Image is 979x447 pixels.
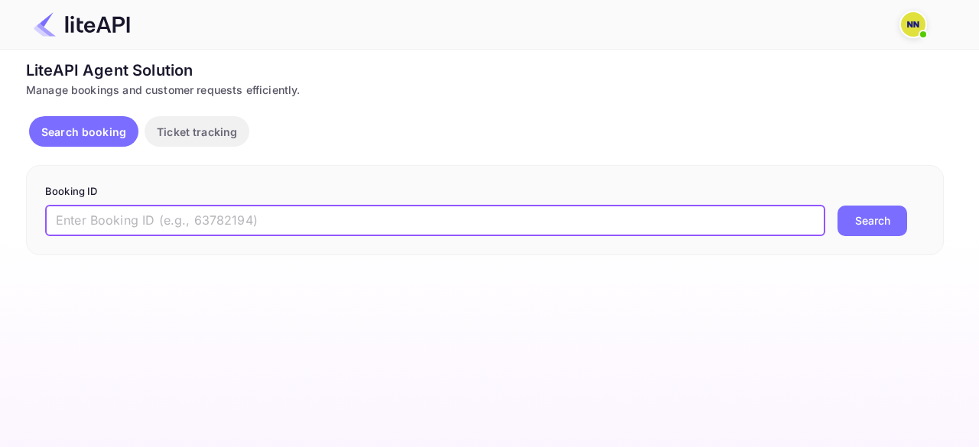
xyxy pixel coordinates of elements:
img: LiteAPI Logo [34,12,130,37]
div: Manage bookings and customer requests efficiently. [26,82,944,98]
p: Ticket tracking [157,124,237,140]
div: LiteAPI Agent Solution [26,59,944,82]
p: Booking ID [45,184,925,199]
input: Enter Booking ID (e.g., 63782194) [45,206,825,236]
img: N/A N/A [901,12,925,37]
p: Search booking [41,124,126,140]
button: Search [838,206,907,236]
